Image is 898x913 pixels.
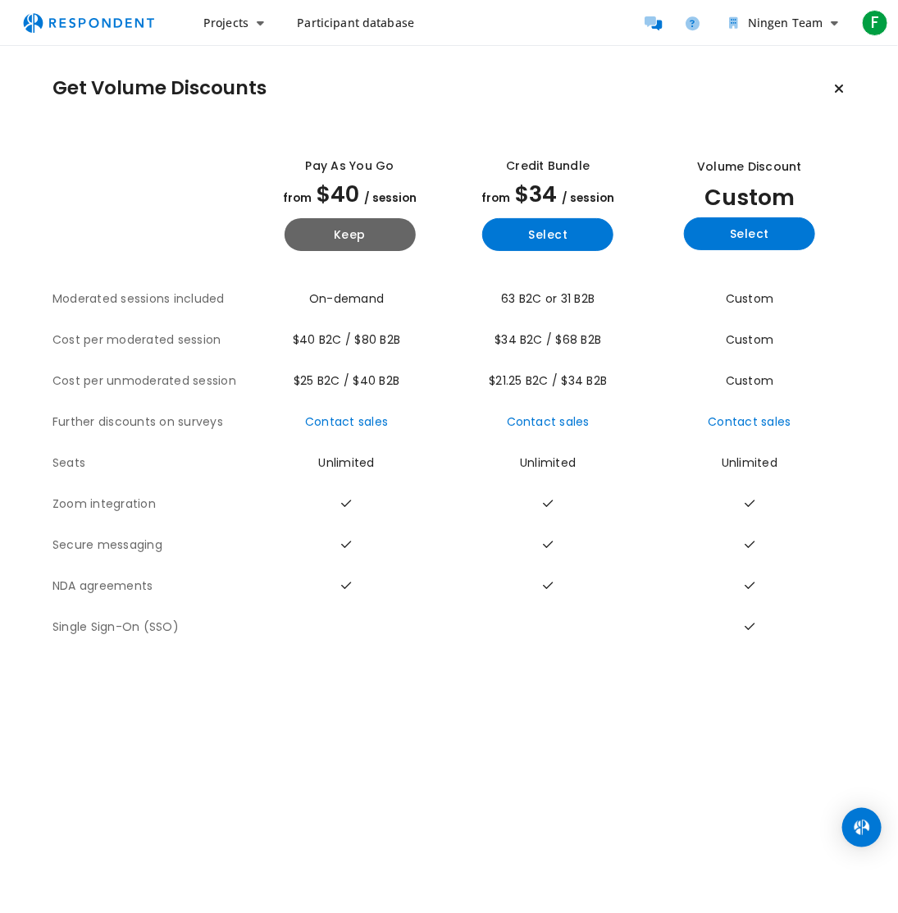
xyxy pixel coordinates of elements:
span: from [283,190,312,206]
a: Help and support [677,7,709,39]
div: Volume Discount [697,158,802,176]
th: Secure messaging [52,525,251,566]
span: $34 B2C / $68 B2B [495,331,601,348]
a: Contact sales [709,413,791,430]
span: F [862,10,888,36]
button: Select yearly custom_static plan [684,217,815,250]
button: F [859,8,891,38]
span: $40 [317,179,359,209]
th: Cost per moderated session [52,320,251,361]
span: Participant database [297,15,414,30]
span: On-demand [309,290,384,307]
img: respondent-logo.png [13,7,164,39]
button: Keep current plan [823,72,855,105]
th: Cost per unmoderated session [52,361,251,402]
span: $25 B2C / $40 B2B [294,372,399,389]
span: Custom [726,372,774,389]
a: Participant database [284,8,427,38]
a: Contact sales [507,413,590,430]
span: Unlimited [722,454,777,471]
button: Select yearly basic plan [482,218,613,251]
button: Keep current yearly payg plan [285,218,416,251]
th: Further discounts on surveys [52,402,251,443]
span: / session [364,190,417,206]
a: Message participants [637,7,670,39]
th: Single Sign-On (SSO) [52,607,251,648]
a: Contact sales [305,413,388,430]
span: / session [562,190,614,206]
button: Projects [190,8,277,38]
div: Pay as you go [306,157,394,175]
div: Credit Bundle [506,157,590,175]
th: Seats [52,443,251,484]
span: Custom [704,182,795,212]
th: NDA agreements [52,566,251,607]
span: 63 B2C or 31 B2B [501,290,595,307]
span: Unlimited [319,454,375,471]
span: $34 [515,179,557,209]
span: Custom [726,331,774,348]
span: $40 B2C / $80 B2B [293,331,400,348]
th: Moderated sessions included [52,279,251,320]
div: Open Intercom Messenger [842,808,882,847]
span: Projects [203,15,248,30]
span: Unlimited [520,454,576,471]
span: Custom [726,290,774,307]
button: Ningen Team [716,8,852,38]
span: Ningen Team [748,15,823,30]
span: from [481,190,510,206]
th: Zoom integration [52,484,251,525]
h1: Get Volume Discounts [52,77,267,100]
span: $21.25 B2C / $34 B2B [489,372,607,389]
